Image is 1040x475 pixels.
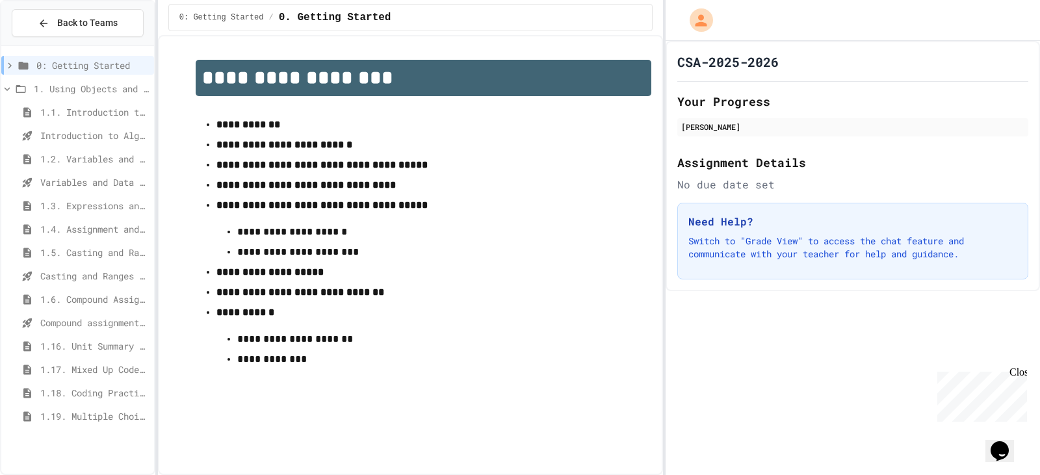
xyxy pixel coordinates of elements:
[677,153,1028,172] h2: Assignment Details
[57,16,118,30] span: Back to Teams
[279,10,391,25] span: 0. Getting Started
[40,363,149,376] span: 1.17. Mixed Up Code Practice 1.1-1.6
[40,222,149,236] span: 1.4. Assignment and Input
[40,129,149,142] span: Introduction to Algorithms, Programming, and Compilers
[985,423,1027,462] iframe: chat widget
[179,12,264,23] span: 0: Getting Started
[40,199,149,212] span: 1.3. Expressions and Output [New]
[40,105,149,119] span: 1.1. Introduction to Algorithms, Programming, and Compilers
[676,5,716,35] div: My Account
[40,316,149,329] span: Compound assignment operators - Quiz
[36,58,149,72] span: 0: Getting Started
[40,269,149,283] span: Casting and Ranges of variables - Quiz
[34,82,149,96] span: 1. Using Objects and Methods
[40,175,149,189] span: Variables and Data Types - Quiz
[677,177,1028,192] div: No due date set
[268,12,273,23] span: /
[40,246,149,259] span: 1.5. Casting and Ranges of Values
[40,339,149,353] span: 1.16. Unit Summary 1a (1.1-1.6)
[932,366,1027,422] iframe: chat widget
[688,235,1017,261] p: Switch to "Grade View" to access the chat feature and communicate with your teacher for help and ...
[677,92,1028,110] h2: Your Progress
[40,409,149,423] span: 1.19. Multiple Choice Exercises for Unit 1a (1.1-1.6)
[5,5,90,83] div: Chat with us now!Close
[12,9,144,37] button: Back to Teams
[40,152,149,166] span: 1.2. Variables and Data Types
[681,121,1024,133] div: [PERSON_NAME]
[688,214,1017,229] h3: Need Help?
[40,292,149,306] span: 1.6. Compound Assignment Operators
[40,386,149,400] span: 1.18. Coding Practice 1a (1.1-1.6)
[677,53,779,71] h1: CSA-2025-2026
